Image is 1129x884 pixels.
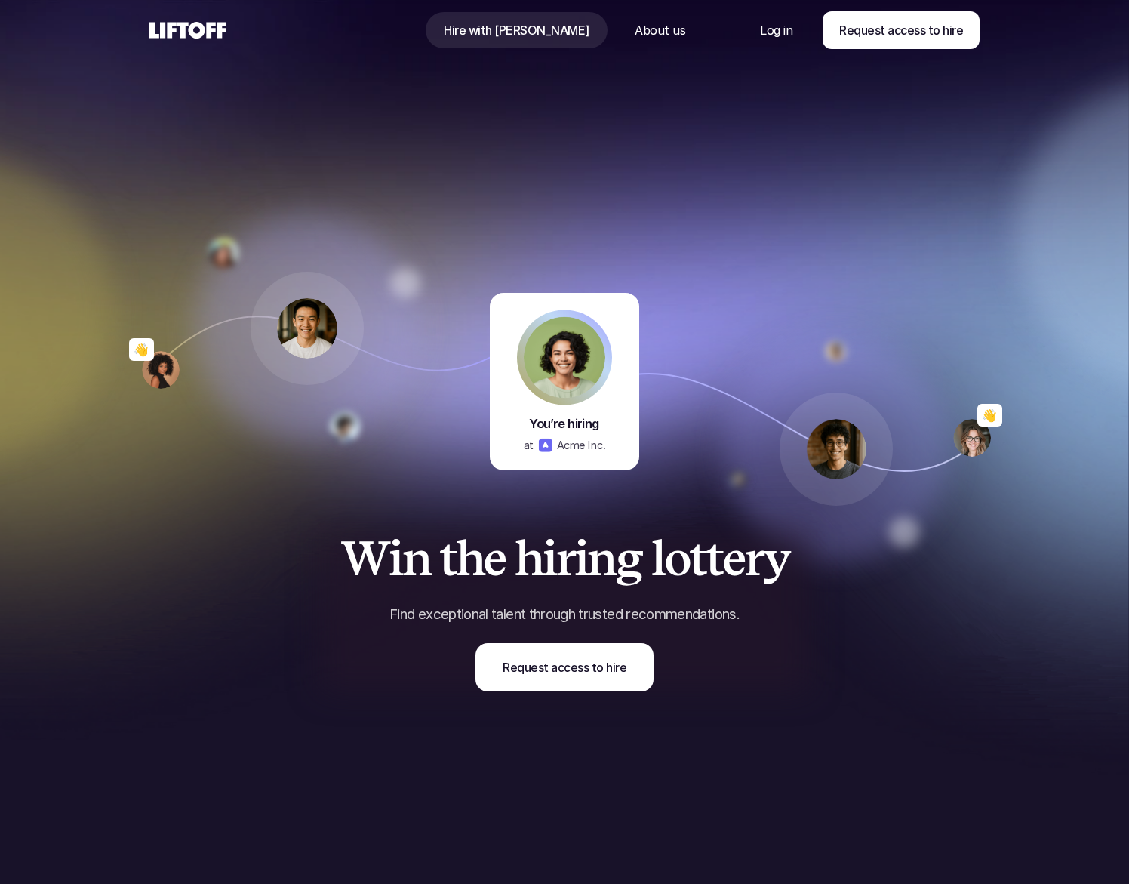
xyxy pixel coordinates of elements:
[483,532,506,585] span: e
[615,532,642,585] span: g
[524,437,534,454] p: at
[742,12,811,48] a: Nav Link
[635,21,685,39] p: About us
[456,532,484,585] span: h
[515,532,543,585] span: h
[319,605,810,624] p: Find exceptional talent through trusted recommendations.
[617,12,703,48] a: Nav Link
[823,11,980,49] a: Request access to hire
[574,532,588,585] span: i
[426,12,608,48] a: Nav Link
[651,532,664,585] span: l
[340,532,389,585] span: W
[503,658,626,676] p: Request access to hire
[529,415,599,433] p: You’re hiring
[839,21,963,39] p: Request access to hire
[982,406,997,424] p: 👋
[706,532,722,585] span: t
[587,532,615,585] span: n
[760,21,792,39] p: Log in
[389,532,402,585] span: i
[745,532,763,585] span: r
[475,643,654,691] a: Request access to hire
[543,532,556,585] span: i
[444,21,589,39] p: Hire with [PERSON_NAME]
[664,532,690,585] span: o
[557,437,606,454] p: Acme Inc.
[689,532,706,585] span: t
[134,340,149,359] p: 👋
[556,532,574,585] span: r
[402,532,430,585] span: n
[763,532,789,585] span: y
[439,532,456,585] span: t
[722,532,745,585] span: e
